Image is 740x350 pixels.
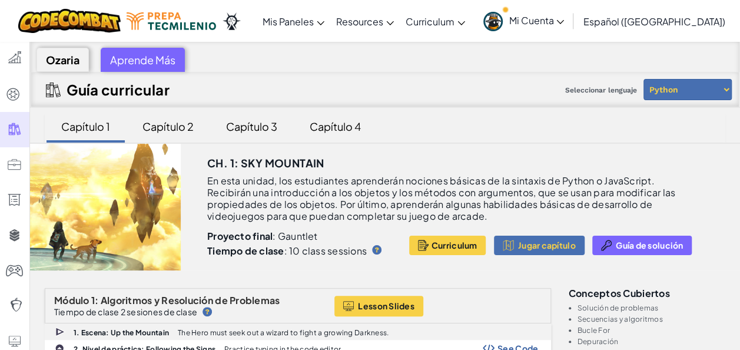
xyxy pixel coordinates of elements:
[101,48,185,72] div: Aprende Más
[409,236,486,255] button: Curriculum
[178,329,389,336] p: The Hero must seek out a wizard to fight a growing Darkness.
[127,12,216,30] img: Tecmilenio logo
[67,81,170,98] h2: Guía curricular
[406,15,454,28] span: Curriculum
[298,113,373,140] div: Capítulo 4
[45,323,551,340] a: 1. Escena: Up the Mountain The Hero must seek out a wizard to fight a growing Darkness.
[578,326,726,334] li: Bucle For
[477,2,570,39] a: Mi Cuenta
[203,307,212,316] img: IconHint.svg
[509,14,564,27] span: Mi Cuenta
[336,15,383,28] span: Resources
[358,301,414,311] span: Lesson Slides
[372,245,381,255] img: IconHint.svg
[583,15,725,28] span: Español ([GEOGRAPHIC_DATA])
[400,5,471,37] a: Curriculum
[616,240,683,250] span: Guía de solución
[91,294,99,306] span: 1:
[569,288,726,298] h3: Conceptos cubiertos
[54,307,197,316] p: Tiempo de clase 2 sesiones de clase
[494,236,585,255] button: Jugar capítulo
[46,82,61,97] img: IconCurriculumGuide.svg
[207,245,367,257] p: : 10 class sessions
[578,315,726,323] li: Secuencias y algoritmos
[207,230,273,242] b: Proyecto final
[330,5,400,37] a: Resources
[432,240,477,250] span: Curriculum
[592,236,692,255] button: Guía de solución
[518,240,576,250] span: Jugar capítulo
[257,5,330,37] a: Mis Paneles
[263,15,314,28] span: Mis Paneles
[36,48,89,72] div: Ozaria
[483,12,503,31] img: avatar
[578,304,726,312] li: Solución de problemas
[207,175,696,222] p: En esta unidad, los estudiantes aprenderán nociones básicas de la sintaxis de Python o JavaScript...
[54,294,89,306] span: Módulo
[578,338,726,345] li: Depuración
[222,12,241,30] img: Ozaria
[55,326,66,338] img: IconCutscene.svg
[207,154,324,172] h3: Ch. 1: Sky Mountain
[560,81,642,99] span: Seleccionar lenguaje
[18,9,121,33] img: CodeCombat logo
[74,328,169,337] b: 1. Escena: Up the Mountain
[214,113,289,140] div: Capítulo 3
[577,5,731,37] a: Español ([GEOGRAPHIC_DATA])
[131,113,205,140] div: Capítulo 2
[334,296,423,316] button: Lesson Slides
[207,230,405,242] p: : Gauntlet
[207,245,284,257] b: Tiempo de clase
[49,113,122,140] div: Capítulo 1
[101,294,280,306] span: Algoritmos y Resolución de Problemas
